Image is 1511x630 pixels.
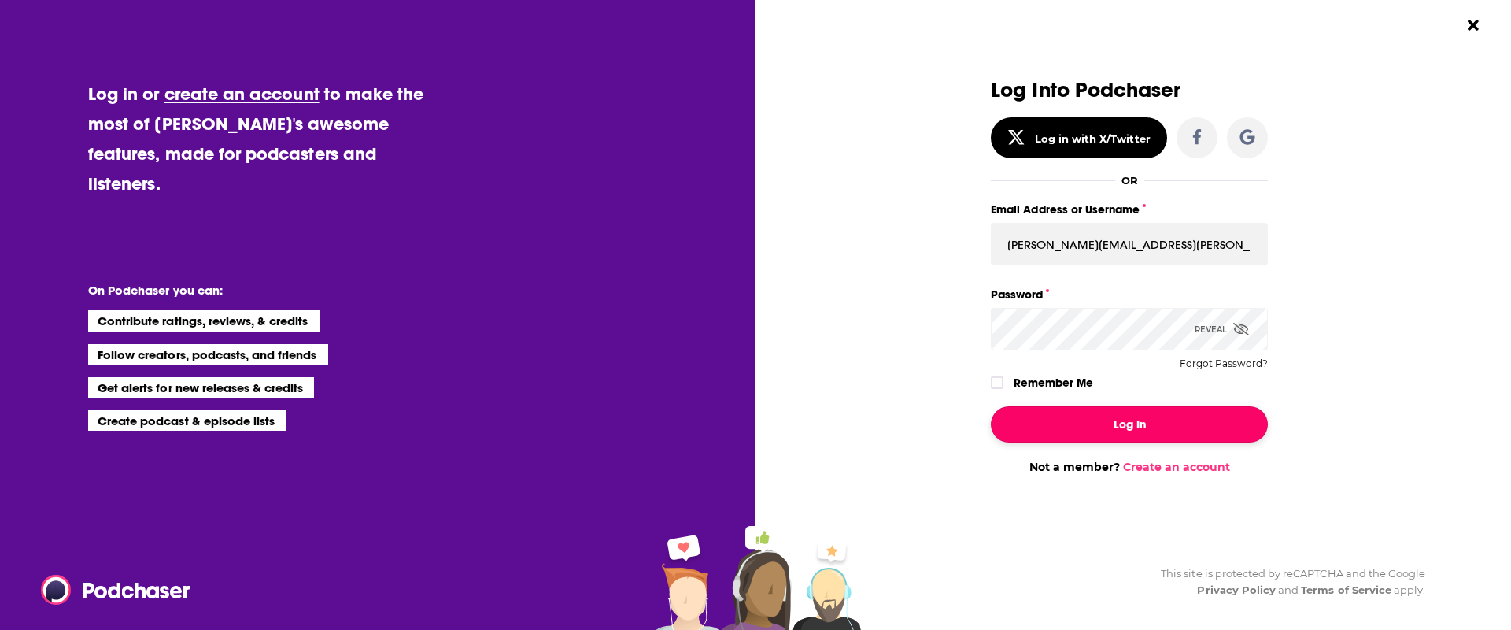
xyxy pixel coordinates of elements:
[1121,174,1138,187] div: OR
[88,283,403,298] li: On Podchaser you can:
[1035,132,1151,145] div: Log in with X/Twitter
[991,117,1167,158] button: Log in with X/Twitter
[991,79,1268,102] h3: Log Into Podchaser
[88,344,328,365] li: Follow creators, podcasts, and friends
[991,406,1268,443] button: Log In
[1148,565,1425,598] div: This site is protected by reCAPTCHA and the Google and apply.
[991,460,1268,474] div: Not a member?
[991,199,1268,220] label: Email Address or Username
[1014,372,1093,393] label: Remember Me
[1458,10,1488,40] button: Close Button
[1301,584,1391,596] a: Terms of Service
[164,83,320,105] a: create an account
[991,284,1268,305] label: Password
[88,310,320,331] li: Contribute ratings, reviews, & credits
[41,575,192,605] img: Podchaser - Follow, Share and Rate Podcasts
[1197,584,1276,596] a: Privacy Policy
[1123,460,1230,474] a: Create an account
[88,377,314,398] li: Get alerts for new releases & credits
[41,575,179,605] a: Podchaser - Follow, Share and Rate Podcasts
[1195,308,1249,350] div: Reveal
[88,410,286,431] li: Create podcast & episode lists
[1180,358,1268,369] button: Forgot Password?
[991,223,1268,265] input: Email Address or Username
